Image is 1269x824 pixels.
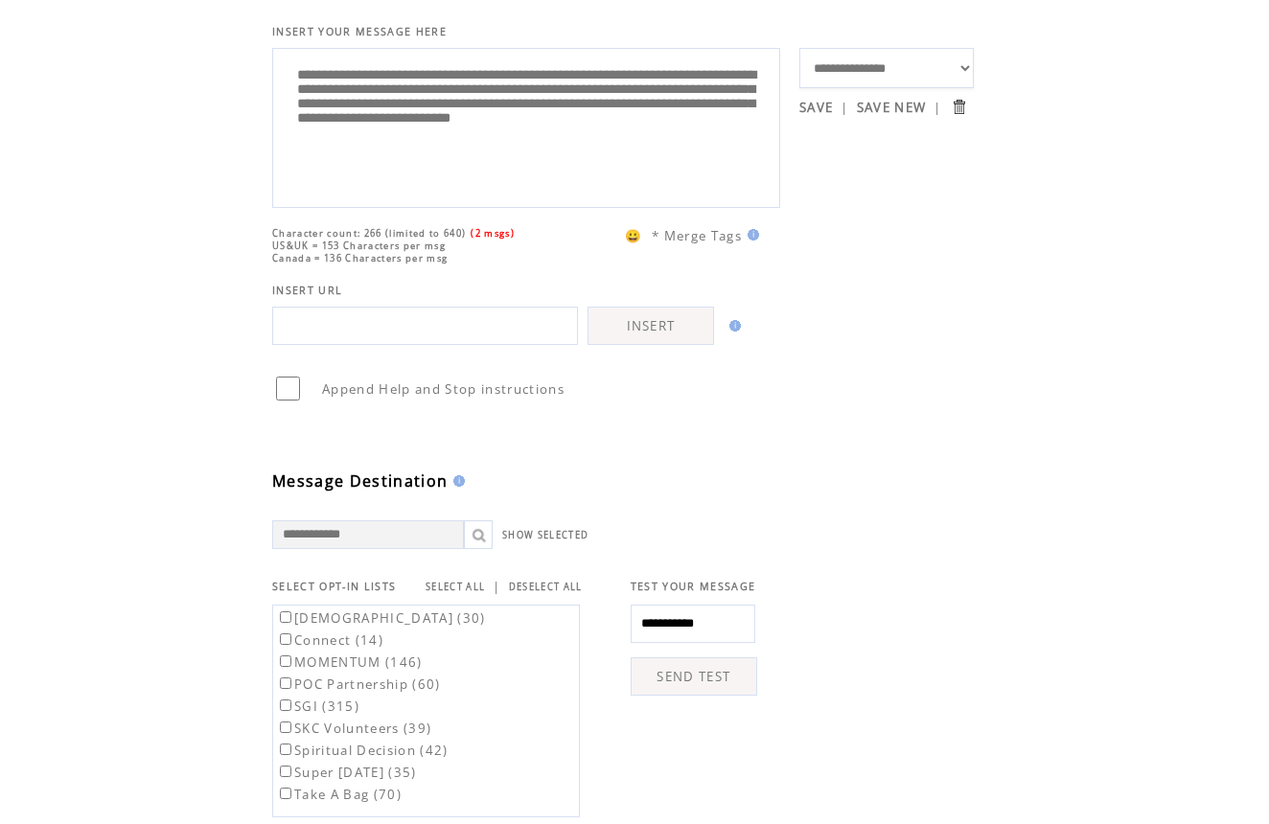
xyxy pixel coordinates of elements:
span: SELECT OPT-IN LISTS [272,580,396,593]
input: Submit [950,98,968,116]
label: SGI (315) [276,698,359,715]
input: MOMENTUM (146) [280,655,291,667]
span: US&UK = 153 Characters per msg [272,240,446,252]
input: Take A Bag (70) [280,788,291,799]
label: MOMENTUM (146) [276,653,423,671]
a: SAVE [799,99,833,116]
span: Message Destination [272,470,448,492]
input: [DEMOGRAPHIC_DATA] (30) [280,611,291,623]
img: help.gif [448,475,465,487]
a: SELECT ALL [426,581,485,593]
span: 😀 [625,227,642,244]
a: DESELECT ALL [509,581,583,593]
label: POC Partnership (60) [276,675,441,693]
span: TEST YOUR MESSAGE [631,580,756,593]
input: Connect (14) [280,633,291,645]
img: help.gif [724,320,741,332]
input: Super [DATE] (35) [280,766,291,777]
img: help.gif [742,229,759,240]
label: Connect (14) [276,631,383,649]
label: Spiritual Decision (42) [276,742,449,759]
a: SEND TEST [631,657,757,696]
input: POC Partnership (60) [280,677,291,689]
span: * Merge Tags [652,227,742,244]
label: [DEMOGRAPHIC_DATA] (30) [276,609,486,627]
a: SHOW SELECTED [502,529,588,541]
span: | [934,99,941,116]
input: SKC Volunteers (39) [280,721,291,733]
span: INSERT YOUR MESSAGE HERE [272,25,447,38]
input: Spiritual Decision (42) [280,744,291,755]
label: Super [DATE] (35) [276,764,417,781]
span: | [841,99,848,116]
span: Character count: 266 (limited to 640) [272,227,466,240]
a: SAVE NEW [857,99,927,116]
span: | [493,578,500,595]
a: INSERT [588,307,714,345]
label: SKC Volunteers (39) [276,720,431,737]
span: Canada = 136 Characters per msg [272,252,448,264]
input: SGI (315) [280,699,291,711]
label: Take A Bag (70) [276,786,402,803]
span: Append Help and Stop instructions [322,380,565,398]
span: (2 msgs) [471,227,515,240]
span: INSERT URL [272,284,342,297]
